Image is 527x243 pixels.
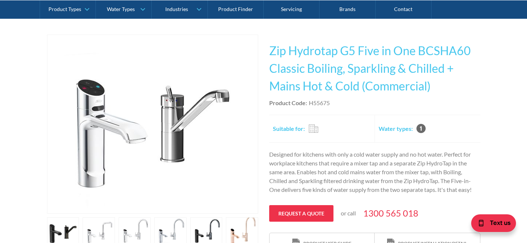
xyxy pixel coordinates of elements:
iframe: podium webchat widget bubble [454,206,527,243]
strong: Product Code: [269,99,307,106]
a: Request a quote [269,205,333,222]
h1: Zip Hydrotap G5 Five in One BCSHA60 Classic Boiling, Sparkling & Chilled + Mains Hot & Cold (Comm... [269,42,480,95]
div: Industries [165,6,188,12]
h2: Water types: [379,124,413,133]
img: Zip Hydrotap G5 Five in One BCSHA60 Boiling, Sparkling & Chilled + Mains Hot & Cold (Commercial) [64,35,242,213]
div: Water Types [107,6,135,12]
h2: Suitable for: [273,124,305,133]
a: 1300 565 018 [363,207,418,220]
div: H55675 [309,99,330,107]
a: open lightbox [47,35,258,214]
div: Product Types [48,6,81,12]
p: or call [341,209,356,218]
p: Designed for kitchens with only a cold water supply and no hot water. Perfect for workplace kitch... [269,150,480,194]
